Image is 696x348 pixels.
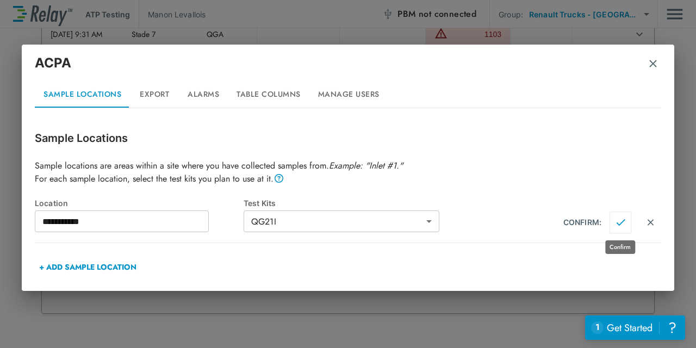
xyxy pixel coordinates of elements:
[35,198,244,208] div: Location
[646,217,655,227] img: Close Icon
[130,82,179,108] button: Export
[605,240,635,254] div: Confirm
[616,217,625,227] img: Close Icon
[639,212,661,233] button: Cancel
[563,217,601,227] div: CONFIRM:
[244,210,439,232] div: QG21I
[35,130,661,146] p: Sample Locations
[610,212,631,233] button: Confirm
[648,58,658,69] img: Remove
[244,198,452,208] div: Test Kits
[35,159,661,185] p: Sample locations are areas within a site where you have collected samples from. For each sample l...
[35,53,72,73] p: ACPA
[329,159,403,172] em: Example: "Inlet #1."
[228,82,309,108] button: Table Columns
[35,254,141,280] button: + ADD SAMPLE LOCATION
[309,82,388,108] button: Manage Users
[179,82,228,108] button: Alarms
[585,315,685,340] iframe: Resource center
[35,82,130,108] button: Sample Locations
